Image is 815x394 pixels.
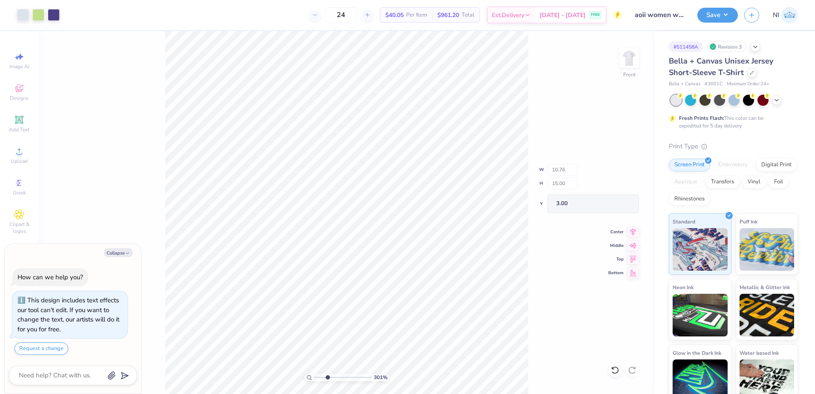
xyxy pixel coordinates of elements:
span: Total [462,11,474,20]
div: Transfers [705,176,740,188]
span: Metallic & Glitter Ink [740,283,790,292]
div: Digital Print [756,159,797,171]
button: Save [697,8,738,23]
span: Per Item [406,11,427,20]
span: Middle [608,243,624,249]
div: Applique [669,176,703,188]
img: Puff Ink [740,228,795,271]
div: This design includes text effects our tool can't edit. If you want to change the text, our artist... [17,296,119,333]
button: Collapse [104,248,133,257]
img: Standard [673,228,728,271]
span: Clipart & logos [4,221,34,235]
span: Greek [13,189,26,196]
a: NI [773,7,798,23]
span: Image AI [9,63,29,70]
span: Add Text [9,126,29,133]
span: Minimum Order: 24 + [727,81,769,88]
span: FREE [591,12,600,18]
strong: Fresh Prints Flash: [679,115,724,122]
span: Est. Delivery [492,11,524,20]
div: Screen Print [669,159,710,171]
span: Bottom [608,270,624,276]
div: Rhinestones [669,193,710,206]
span: Standard [673,217,695,226]
div: Revision 3 [707,41,746,52]
span: Puff Ink [740,217,757,226]
div: Print Type [669,142,798,151]
span: [DATE] - [DATE] [540,11,586,20]
span: $40.05 [385,11,404,20]
span: Center [608,229,624,235]
div: # 511458A [669,41,703,52]
span: Bella + Canvas Unisex Jersey Short-Sleeve T-Shirt [669,56,773,78]
div: This color can be expedited for 5 day delivery. [679,114,784,130]
img: Metallic & Glitter Ink [740,294,795,336]
button: Request a change [14,342,68,355]
div: Embroidery [713,159,753,171]
span: NI [773,10,779,20]
div: How can we help you? [17,273,83,281]
div: Vinyl [742,176,766,188]
img: Front [621,49,638,67]
input: – – [324,7,358,23]
span: Upload [11,158,28,165]
input: Untitled Design [628,6,691,23]
span: Bella + Canvas [669,81,700,88]
span: Glow in the Dark Ink [673,348,721,357]
img: Nicole Isabelle Dimla [781,7,798,23]
div: Foil [769,176,789,188]
span: $961.20 [437,11,459,20]
span: Designs [10,95,29,101]
span: Neon Ink [673,283,694,292]
span: Water based Ink [740,348,779,357]
span: 301 % [374,374,387,381]
span: Top [608,256,624,262]
div: Front [623,71,636,78]
span: # 3001C [705,81,723,88]
img: Neon Ink [673,294,728,336]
